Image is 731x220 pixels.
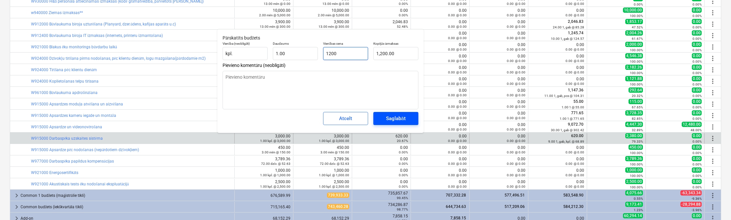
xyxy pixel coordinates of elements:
small: 2.00 mēn @ 5,000.00 [259,13,290,17]
small: 0.00 @ 0.00 [507,2,525,6]
small: 0.00 @ 0.00 [448,2,467,6]
span: 620.00 [570,134,584,138]
small: 0.00 @ 0.00 [448,48,467,51]
span: 0.00 [692,133,702,138]
small: 0.00 @ 0.00 [507,173,525,177]
small: 13.00 mēn @ 300.00 [319,25,349,28]
small: 0.00 @ 0.00 [448,93,467,97]
small: 100.00% [630,151,643,155]
div: 0.00 [413,88,467,97]
small: 1.23% [634,208,643,212]
div: 0.00 [413,54,467,63]
div: 0.00 [413,65,467,74]
span: Vairāk darbību [709,112,717,119]
span: Vairāk darbību [709,157,717,165]
a: W915000 Apsardzes kameru iegāde un montāža [31,113,116,118]
small: 0.00% [692,151,702,155]
p: Pārskatīts budžets [223,35,418,41]
div: 734,286.87 [355,202,408,212]
div: 715,165.40 [237,205,290,209]
small: 0.00 @ 0.00 [507,105,525,108]
small: 0.00 @ 0.00 [566,59,584,63]
a: W924000 Koplietošanas telpu tīrīsana [31,79,99,84]
small: 0.00% [399,150,408,154]
small: 0.00 @ 0.00 [507,185,525,188]
div: 0.00 [472,77,525,86]
span: -63,343.34 [680,190,702,196]
span: Pievieno komentāru (neobligāti) [223,63,418,68]
small: 0.00% [692,140,702,143]
div: 0.00 [413,42,467,52]
small: 0.00 @ 0.00 [507,13,525,17]
span: 743,460.28 [327,204,349,209]
div: 0.00 [531,157,584,166]
span: 2,004.26 [625,30,643,36]
div: 0.00 [472,31,525,40]
button: Atcelt [323,112,368,125]
small: 0.00% [399,162,408,165]
small: 100.00% [630,163,643,166]
span: Vairāk darbību [709,100,717,108]
p: Kopējās izmaksas [373,41,418,47]
small: 24.00 1, gab @ 85.28 [553,25,584,29]
small: 0.00% [692,83,702,86]
small: 0.00 @ 0.00 [566,2,584,6]
span: 0.00 [692,145,702,150]
small: 0.00% [399,2,408,6]
span: 707,332.28 [445,193,467,197]
small: 100.00% [630,185,643,189]
span: Vairāk darbību [709,55,717,62]
div: 0.00 [413,180,467,189]
div: 10,000.00 [318,8,349,17]
span: 1,853.17 [625,19,643,24]
p: Daudzums [273,41,318,47]
small: -9.36% [692,197,702,200]
span: Vairāk darbību [709,66,717,74]
div: 10,000.00 [259,8,290,17]
div: 0.00 [413,168,467,177]
small: 11.00 1, gab, pcs @ 104.31 [544,94,584,98]
small: 61.67% [632,37,643,40]
small: 0.00 @ 0.00 [566,150,584,154]
span: 0.00 [692,19,702,24]
span: 55.00 [573,99,584,104]
span: 0.00 [692,99,702,104]
span: 583,548.90 [563,193,584,197]
div: 0.00 [472,180,525,189]
a: W912000 Būvlaukuma biroja uzturēšana (Planyard, dzer.ūdens, kafijas aparāts u.c) [31,22,176,26]
small: 0.00 @ 0.00 [507,82,525,86]
small: 0.00 @ 0.00 [566,71,584,74]
div: 0.00 [413,145,467,154]
small: 0.00% [692,94,702,98]
small: 0.00 @ 0.00 [507,116,525,120]
a: W915000 Apsardze pēc nodošanas (nepārdotiem dzīvokļiem) [31,148,139,152]
small: 100.00% [630,71,643,75]
small: 0.00 @ 0.00 [448,25,467,28]
div: 0.00 [531,65,584,74]
a: W977000 Darbaspēka papildus kompensācijas [31,159,114,164]
span: keyboard_arrow_right [13,192,21,199]
small: 79.33% [632,140,643,143]
small: 0.00% [692,71,702,75]
a: W912400 Būvlaukuma biroja IT izmaksas (internets, printeru izmantošana) [31,33,163,38]
a: W915000 Apsardze un videonovērošana [31,125,102,129]
small: 0.00 @ 0.00 [507,93,525,97]
small: 1.00 kpl. @ 2,500.00 [260,185,290,188]
div: 2,500.00 [260,180,290,189]
span: 4,075.66 [625,190,643,196]
span: 292.64 [629,87,643,93]
small: 100.00% [630,48,643,52]
span: 0.00 [692,179,702,184]
small: 0.00% [692,117,702,120]
div: 0.00 [472,65,525,74]
small: 0.00% [692,37,702,40]
span: 1,147.36 [567,88,584,92]
span: Vairāk darbību [709,123,717,131]
small: 100.00% [630,14,643,18]
small: 72.00 dzīv. @ 52.63 [320,162,349,165]
small: 0.00 @ 0.00 [507,162,525,165]
span: 0.00 [692,213,702,218]
small: 0.00 @ 0.00 [566,173,584,177]
iframe: Chat Widget [698,189,731,220]
small: 0.00 @ 0.00 [448,173,467,177]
